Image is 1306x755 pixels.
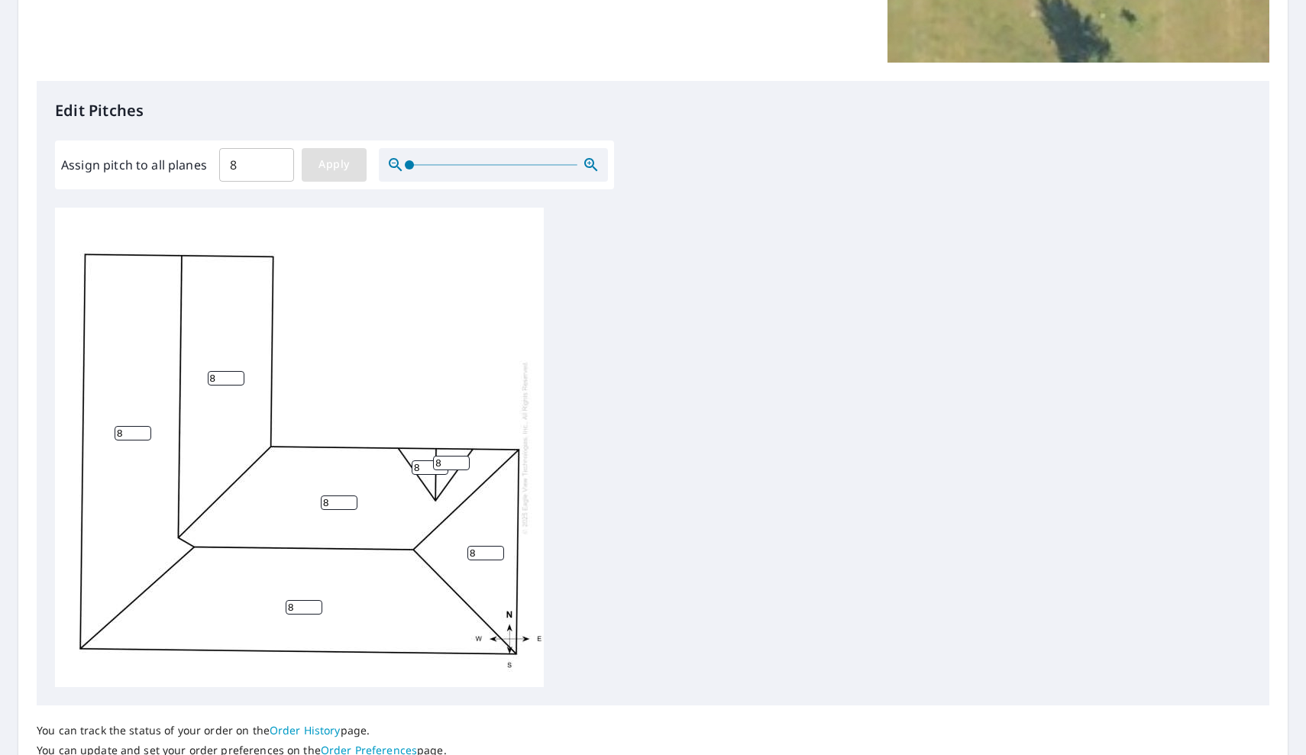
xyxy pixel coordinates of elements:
input: 00.0 [219,144,294,186]
a: Order History [270,723,341,737]
label: Assign pitch to all planes [61,156,207,174]
button: Apply [302,148,367,182]
span: Apply [314,155,354,174]
p: Edit Pitches [55,99,1251,122]
p: You can track the status of your order on the page. [37,724,447,737]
